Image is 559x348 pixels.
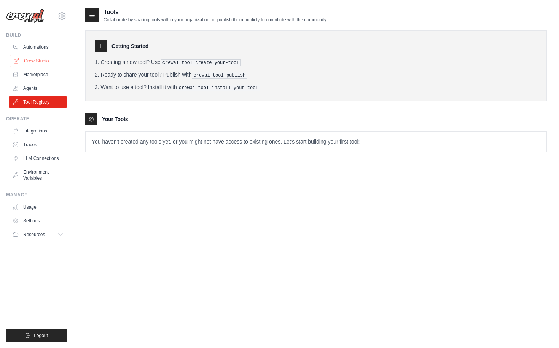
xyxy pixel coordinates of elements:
[23,231,45,238] span: Resources
[9,215,67,227] a: Settings
[9,166,67,184] a: Environment Variables
[9,69,67,81] a: Marketplace
[34,332,48,338] span: Logout
[6,116,67,122] div: Operate
[6,9,44,23] img: Logo
[95,71,537,79] li: Ready to share your tool? Publish with
[161,59,241,66] pre: crewai tool create your-tool
[9,201,67,213] a: Usage
[10,55,67,67] a: Crew Studio
[9,152,67,164] a: LLM Connections
[9,228,67,241] button: Resources
[9,139,67,151] a: Traces
[104,8,327,17] h2: Tools
[177,85,260,91] pre: crewai tool install your-tool
[111,42,148,50] h3: Getting Started
[6,329,67,342] button: Logout
[95,58,537,66] li: Creating a new tool? Use
[192,72,248,79] pre: crewai tool publish
[104,17,327,23] p: Collaborate by sharing tools within your organization, or publish them publicly to contribute wit...
[86,132,546,152] p: You haven't created any tools yet, or you might not have access to existing ones. Let's start bui...
[9,41,67,53] a: Automations
[9,125,67,137] a: Integrations
[6,32,67,38] div: Build
[102,115,128,123] h3: Your Tools
[95,83,537,91] li: Want to use a tool? Install it with
[9,96,67,108] a: Tool Registry
[6,192,67,198] div: Manage
[9,82,67,94] a: Agents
